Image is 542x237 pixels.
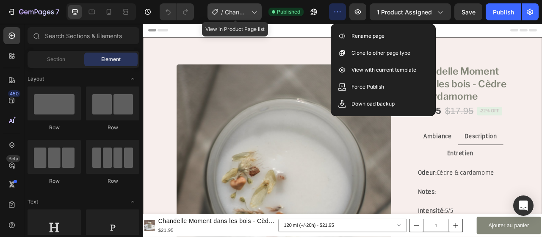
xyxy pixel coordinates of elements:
div: 450 [8,90,20,97]
button: 7 [3,3,63,20]
div: Row [28,177,81,185]
span: Toggle open [126,72,139,86]
span: / [221,8,223,17]
div: Beta [6,155,20,162]
button: Publish [486,3,521,20]
span: Section [47,56,65,63]
p: Rename page [351,32,384,40]
span: 1 product assigned [377,8,432,17]
p: Force Publish [351,83,384,91]
input: Search Sections & Elements [28,27,139,44]
p: Clone to other page type [351,49,410,57]
div: Publish [493,8,514,17]
p: Entretien [387,159,420,171]
div: Row [28,124,81,131]
pre: -22% off [425,106,457,117]
span: Save [462,8,476,16]
span: Chandelle Moment dans les bois [225,8,248,17]
p: Download backup [351,100,395,108]
div: $17.95 [384,103,422,120]
iframe: Design area [143,24,542,237]
p: Cèdre & cardamome [350,184,458,196]
p: Description [409,137,451,150]
span: Layout [28,75,44,83]
button: 1 product assigned [370,3,451,20]
div: Undo/Redo [160,3,194,20]
div: $21.95 [342,103,380,120]
div: Row [86,124,139,131]
span: Element [101,56,121,63]
strong: Odeur: [350,185,373,194]
strong: Notes: [350,210,373,218]
p: Ambiance [357,137,393,150]
button: Save [454,3,482,20]
span: Toggle open [126,195,139,209]
div: Row [86,177,139,185]
span: Text [28,198,38,206]
p: 7 [55,7,59,17]
h1: Chandelle Moment dans les bois - Cèdre & cardamome [342,52,465,101]
span: Published [277,8,300,16]
div: Open Intercom Messenger [513,195,534,216]
p: View with current template [351,66,416,74]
